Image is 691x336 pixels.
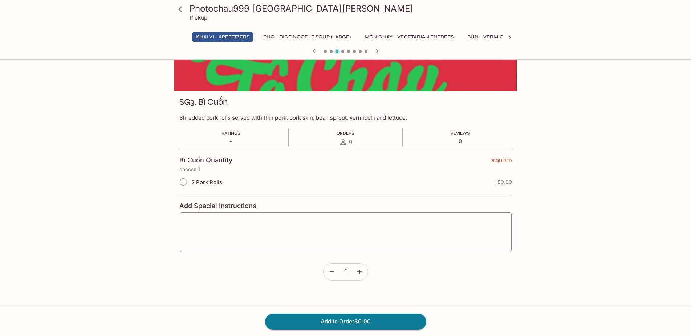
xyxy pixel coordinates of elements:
span: Orders [337,130,354,136]
p: Pickup [190,14,207,21]
button: Add to Order$0.00 [265,314,426,329]
h4: Bì Cuốn Quantity [179,156,232,164]
button: Khai Vi - Appetizers [192,32,253,42]
p: - [221,138,240,145]
h3: Photochau999 [GEOGRAPHIC_DATA][PERSON_NAME] [190,3,514,14]
p: Shredded pork rolls served with thin pork, pork skin, bean sprout, vermicelli and lettuce. [179,114,512,121]
button: MÓN CHAY - Vegetarian Entrees [361,32,458,42]
span: REQUIRED [490,158,512,166]
h4: Add Special Instructions [179,202,512,210]
span: Reviews [451,130,470,136]
span: 0 [349,138,352,145]
p: 0 [451,138,470,145]
span: 2 Pork Rolls [191,179,222,186]
h3: SG3. Bì Cuốn [179,96,228,108]
button: BÚN - Vermicelli Noodles [463,32,544,42]
span: 1 [344,268,347,276]
p: choose 1 [179,166,512,172]
button: Pho - Rice Noodle Soup (Large) [259,32,355,42]
span: + $9.00 [494,179,512,185]
span: Ratings [221,130,240,136]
